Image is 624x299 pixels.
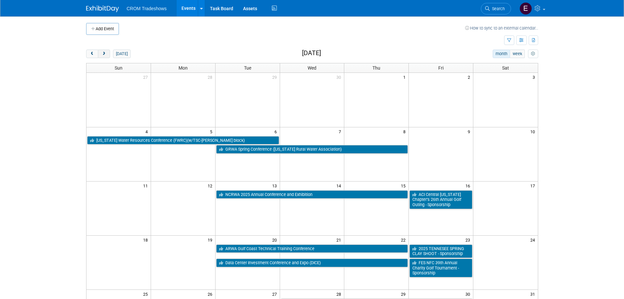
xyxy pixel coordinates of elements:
[207,73,215,81] span: 28
[207,182,215,190] span: 12
[531,52,535,56] i: Personalize Calendar
[87,136,279,145] a: [US_STATE] Water Resources Conference (FWRC)(w/TSC-[PERSON_NAME] block)
[403,73,408,81] span: 1
[216,245,408,253] a: ARWA Gulf Coast Technical Training Conference
[272,290,280,298] span: 27
[216,259,408,267] a: Data Center Investment Conference and Expo (DICE)
[86,6,119,12] img: ExhibitDay
[400,236,408,244] span: 22
[113,50,130,58] button: [DATE]
[372,65,380,71] span: Thu
[465,182,473,190] span: 16
[530,290,538,298] span: 31
[336,73,344,81] span: 30
[302,50,321,57] h2: [DATE]
[409,245,472,258] a: 2025 TENNESEE SPRING CLAY SHOOT - Sponsorship
[520,2,532,15] img: Eden Burleigh
[274,127,280,136] span: 6
[142,290,151,298] span: 25
[142,182,151,190] span: 11
[465,236,473,244] span: 23
[216,145,408,154] a: GRWA Spring Conference ([US_STATE] Rural Water Association)
[115,65,123,71] span: Sun
[510,50,525,58] button: week
[467,73,473,81] span: 2
[209,127,215,136] span: 5
[403,127,408,136] span: 8
[336,290,344,298] span: 28
[142,236,151,244] span: 18
[338,127,344,136] span: 7
[490,6,505,11] span: Search
[336,236,344,244] span: 21
[98,50,110,58] button: next
[502,65,509,71] span: Sat
[336,182,344,190] span: 14
[481,3,511,14] a: Search
[530,236,538,244] span: 24
[308,65,316,71] span: Wed
[409,259,472,277] a: FES NFC 39th Annual Charity Golf Tournament - Sponsorship
[145,127,151,136] span: 4
[207,236,215,244] span: 19
[86,50,98,58] button: prev
[272,236,280,244] span: 20
[244,65,251,71] span: Tue
[400,182,408,190] span: 15
[528,50,538,58] button: myCustomButton
[409,190,472,209] a: ACI Central [US_STATE] Chapter’s 26th Annual Golf Outing - Sponsorship
[179,65,188,71] span: Mon
[530,182,538,190] span: 17
[207,290,215,298] span: 26
[86,23,119,35] button: Add Event
[272,182,280,190] span: 13
[272,73,280,81] span: 29
[216,190,408,199] a: NCRWA 2025 Annual Conference and Exhibition
[493,50,510,58] button: month
[530,127,538,136] span: 10
[465,290,473,298] span: 30
[467,127,473,136] span: 9
[465,26,538,31] a: How to sync to an external calendar...
[400,290,408,298] span: 29
[127,6,167,11] span: CROM Tradeshows
[532,73,538,81] span: 3
[438,65,444,71] span: Fri
[142,73,151,81] span: 27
